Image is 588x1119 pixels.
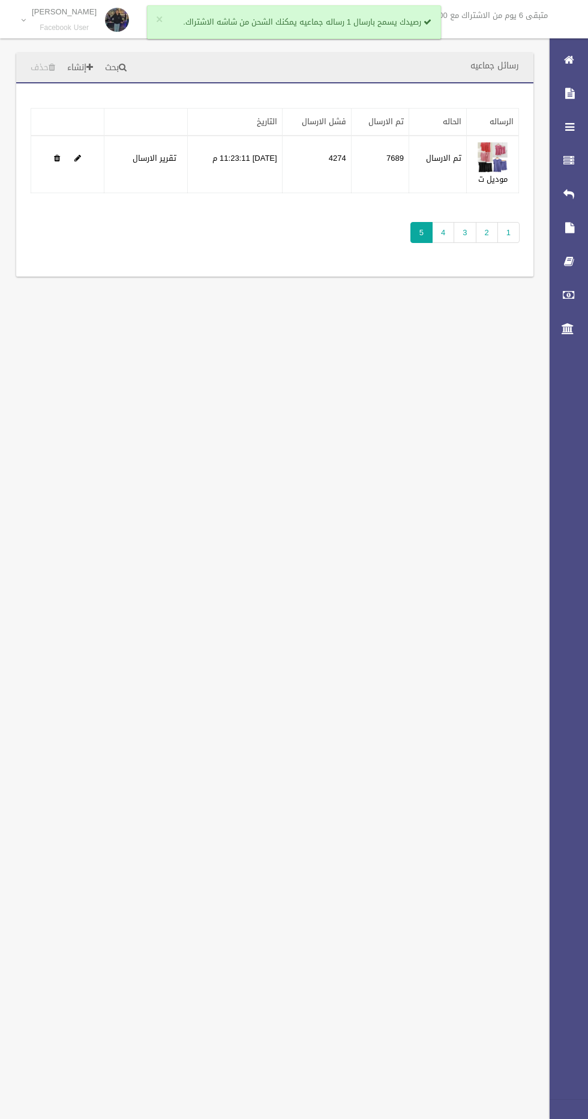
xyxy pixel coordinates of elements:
[467,109,519,136] th: الرساله
[32,7,97,16] p: [PERSON_NAME]
[100,57,131,79] a: بحث
[32,23,97,32] small: Facebook User
[156,14,163,26] button: ×
[476,222,498,243] a: 2
[478,142,508,172] img: 638925315215308996.jpg
[188,136,283,193] td: [DATE] 11:23:11 م
[257,114,277,129] a: التاريخ
[302,114,346,129] a: فشل الارسال
[454,222,476,243] a: 3
[456,54,533,77] header: رسائل جماعيه
[368,114,404,129] a: تم الارسال
[478,151,508,166] a: Edit
[497,222,520,243] a: 1
[432,222,454,243] a: 4
[426,151,461,166] label: تم الارسال
[62,57,98,79] a: إنشاء
[410,222,433,243] span: 5
[409,109,466,136] th: الحاله
[147,5,441,39] div: رصيدك يسمح بارسال 1 رساله جماعيه يمكنك الشحن من شاشه الاشتراك.
[133,151,176,166] a: تقرير الارسال
[282,136,351,193] td: 4274
[478,172,508,187] a: موديل ت
[74,151,81,166] a: Edit
[351,136,409,193] td: 7689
